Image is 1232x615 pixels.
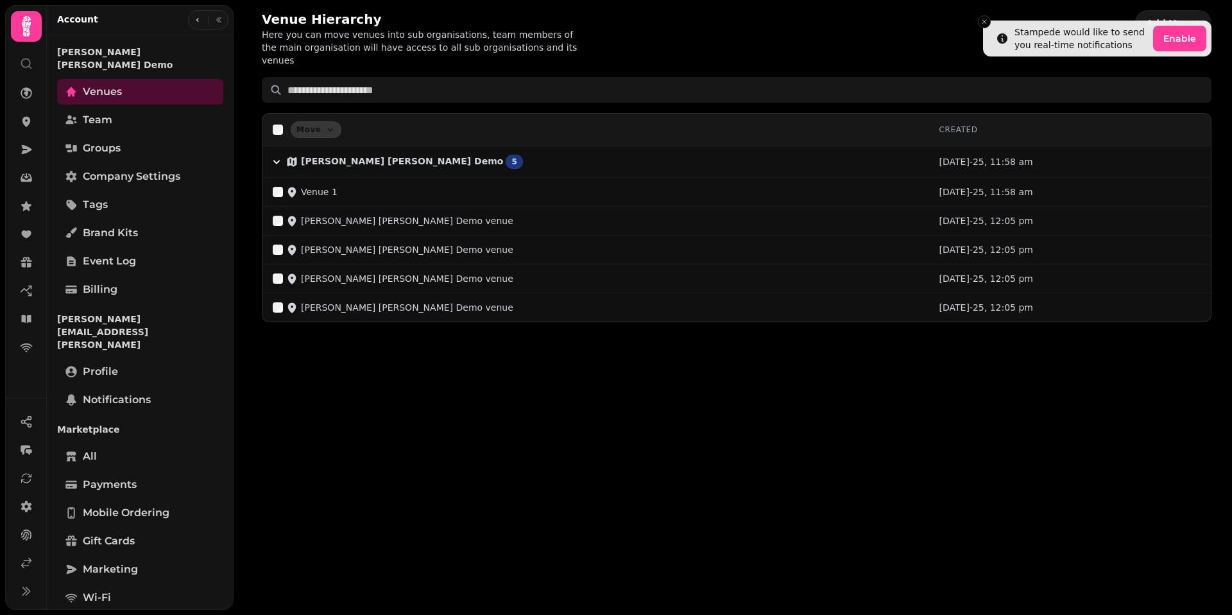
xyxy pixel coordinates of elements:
[83,392,151,408] span: Notifications
[939,214,1201,227] div: [DATE]-25, 12:05 pm
[506,155,522,169] div: 5
[57,359,223,385] a: Profile
[57,192,223,218] a: Tags
[83,562,138,577] span: Marketing
[939,272,1201,285] div: [DATE]-25, 12:05 pm
[262,10,508,28] h2: Venue Hierarchy
[57,164,223,189] a: Company settings
[83,449,97,464] span: All
[57,472,223,498] a: Payments
[57,135,223,161] a: Groups
[301,214,513,227] p: [PERSON_NAME] [PERSON_NAME] Demo venue
[83,254,136,269] span: Event log
[939,125,1201,135] div: Created
[83,112,112,128] span: Team
[291,121,341,138] button: Move
[57,79,223,105] a: Venues
[57,307,223,356] p: [PERSON_NAME][EMAIL_ADDRESS][PERSON_NAME]
[57,220,223,246] a: Brand Kits
[939,155,1201,168] div: [DATE]-25, 11:58 am
[57,528,223,554] a: Gift cards
[939,243,1201,256] div: [DATE]-25, 12:05 pm
[301,301,513,314] p: [PERSON_NAME] [PERSON_NAME] Demo venue
[83,505,169,521] span: Mobile ordering
[57,277,223,302] a: Billing
[57,40,223,76] p: [PERSON_NAME] [PERSON_NAME] Demo
[57,585,223,611] a: Wi-Fi
[57,418,223,441] p: Marketplace
[83,282,117,297] span: Billing
[83,197,108,212] span: Tags
[57,248,223,274] a: Event log
[83,84,122,100] span: Venues
[83,141,121,156] span: Groups
[301,154,503,169] p: [PERSON_NAME] [PERSON_NAME] Demo
[978,15,991,28] button: Close toast
[83,364,118,379] span: Profile
[262,28,590,67] p: Here you can move venues into sub organisations, team members of the main organisation will have ...
[296,126,321,134] span: Move
[83,225,138,241] span: Brand Kits
[57,500,223,526] a: Mobile ordering
[83,169,180,184] span: Company settings
[1135,10,1211,36] button: Add Venue
[1153,26,1206,51] button: Enable
[83,477,137,492] span: Payments
[83,590,111,605] span: Wi-Fi
[57,557,223,582] a: Marketing
[1014,26,1148,51] div: Stampede would like to send you real-time notifications
[301,186,338,198] p: Venue 1
[939,301,1201,314] div: [DATE]-25, 12:05 pm
[57,387,223,413] a: Notifications
[301,272,513,285] p: [PERSON_NAME] [PERSON_NAME] Demo venue
[939,186,1201,198] div: [DATE]-25, 11:58 am
[57,107,223,133] a: Team
[57,444,223,469] a: All
[83,533,135,549] span: Gift cards
[301,243,513,256] p: [PERSON_NAME] [PERSON_NAME] Demo venue
[57,13,98,26] h2: Account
